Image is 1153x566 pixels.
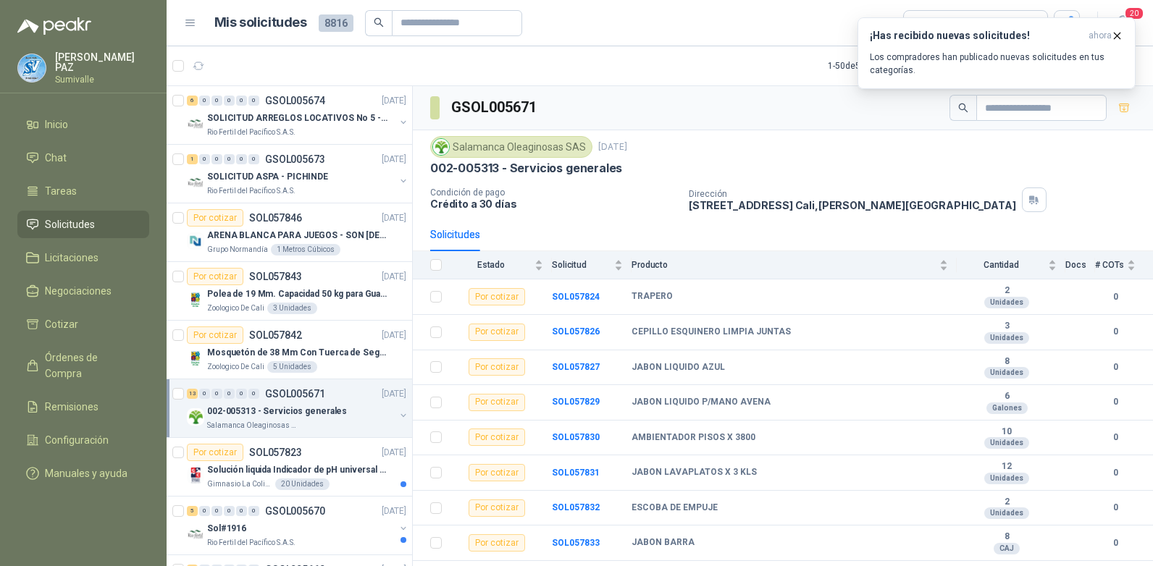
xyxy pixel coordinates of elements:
[187,389,198,399] div: 13
[167,321,412,379] a: Por cotizarSOL057842[DATE] Company LogoMosquetón de 38 Mm Con Tuerca de Seguridad. Carga 100 kgZo...
[187,467,204,484] img: Company Logo
[450,251,552,279] th: Estado
[17,111,149,138] a: Inicio
[249,271,302,282] p: SOL057843
[167,438,412,497] a: Por cotizarSOL057823[DATE] Company LogoSolución liquida Indicador de pH universal de 500ml o 20 d...
[45,316,78,332] span: Cotizar
[248,154,259,164] div: 0
[689,199,1016,211] p: [STREET_ADDRESS] Cali , [PERSON_NAME][GEOGRAPHIC_DATA]
[1095,501,1136,515] b: 0
[17,17,91,35] img: Logo peakr
[207,127,295,138] p: Rio Fertil del Pacífico S.A.S.
[957,497,1057,508] b: 2
[199,389,210,399] div: 0
[957,260,1045,270] span: Cantidad
[984,507,1029,519] div: Unidades
[469,358,525,376] div: Por cotizar
[207,522,246,536] p: Sol#1916
[207,111,387,125] p: SOLICITUD ARREGLOS LOCATIVOS No 5 - PICHINDE
[374,17,384,28] span: search
[271,244,340,255] div: 1 Metros Cúbicos
[267,361,317,373] div: 5 Unidades
[632,537,695,549] b: JABON BARRA
[214,12,307,33] h1: Mis solicitudes
[984,297,1029,308] div: Unidades
[382,270,406,284] p: [DATE]
[17,393,149,421] a: Remisiones
[430,227,480,242] div: Solicitudes
[211,506,222,516] div: 0
[382,211,406,225] p: [DATE]
[632,502,718,514] b: ESCOBA DE EMPUJE
[1095,290,1136,304] b: 0
[207,420,298,431] p: Salamanca Oleaginosas SAS
[236,389,247,399] div: 0
[1110,10,1136,36] button: 20
[187,96,198,106] div: 6
[224,389,235,399] div: 0
[207,346,387,360] p: Mosquetón de 38 Mm Con Tuerca de Seguridad. Carga 100 kg
[552,432,600,442] a: SOL057830
[224,506,235,516] div: 0
[632,397,771,408] b: JABON LIQUIDO P/MANO AVENA
[45,465,127,481] span: Manuales y ayuda
[17,244,149,271] a: Licitaciones
[1095,536,1136,550] b: 0
[207,244,268,255] p: Grupo Normandía
[207,170,328,184] p: SOLICITUD ASPA - PICHINDE
[552,292,600,302] a: SOL057824
[632,432,755,444] b: AMBIENTADOR PISOS X 3800
[382,94,406,108] p: [DATE]
[55,52,149,72] p: [PERSON_NAME] PAZ
[17,211,149,238] a: Solicitudes
[187,209,243,227] div: Por cotizar
[598,140,627,154] p: [DATE]
[552,362,600,372] b: SOL057827
[187,385,409,431] a: 13 0 0 0 0 0 GSOL005671[DATE] Company Logo002-005313 - Servicios generalesSalamanca Oleaginosas SAS
[433,139,449,155] img: Company Logo
[187,232,204,250] img: Company Logo
[469,288,525,305] div: Por cotizar
[958,103,968,113] span: search
[267,303,317,314] div: 3 Unidades
[382,329,406,342] p: [DATE]
[45,350,135,381] span: Órdenes de Compra
[994,543,1020,554] div: CAJ
[211,96,222,106] div: 0
[451,96,539,119] h3: GSOL005671
[187,525,204,543] img: Company Logo
[1065,251,1095,279] th: Docs
[224,154,235,164] div: 0
[552,502,600,512] b: SOL057832
[957,461,1057,473] b: 12
[469,534,525,552] div: Por cotizar
[207,463,387,477] p: Solución liquida Indicador de pH universal de 500ml o 20 de 25ml (no tiras de papel)
[430,136,592,158] div: Salamanca Oleaginosas SAS
[430,187,677,198] p: Condición de pago
[870,51,1123,77] p: Los compradores han publicado nuevas solicitudes en tus categorías.
[1095,360,1136,374] b: 0
[450,260,532,270] span: Estado
[211,389,222,399] div: 0
[382,446,406,460] p: [DATE]
[552,468,600,478] a: SOL057831
[167,262,412,321] a: Por cotizarSOL057843[DATE] Company LogoPolea de 19 Mm. Capacidad 50 kg para Guaya. Cable O [GEOGR...
[167,203,412,262] a: Por cotizarSOL057846[DATE] Company LogoARENA BLANCA PARA JUEGOS - SON [DEMOGRAPHIC_DATA].31 METRO...
[1124,7,1144,20] span: 20
[248,389,259,399] div: 0
[552,326,600,337] a: SOL057826
[552,538,600,548] a: SOL057833
[469,464,525,481] div: Por cotizar
[211,154,222,164] div: 0
[187,506,198,516] div: 5
[632,251,957,279] th: Producto
[382,504,406,518] p: [DATE]
[1095,251,1153,279] th: # COTs
[249,213,302,223] p: SOL057846
[382,387,406,401] p: [DATE]
[17,144,149,172] a: Chat
[469,324,525,341] div: Por cotizar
